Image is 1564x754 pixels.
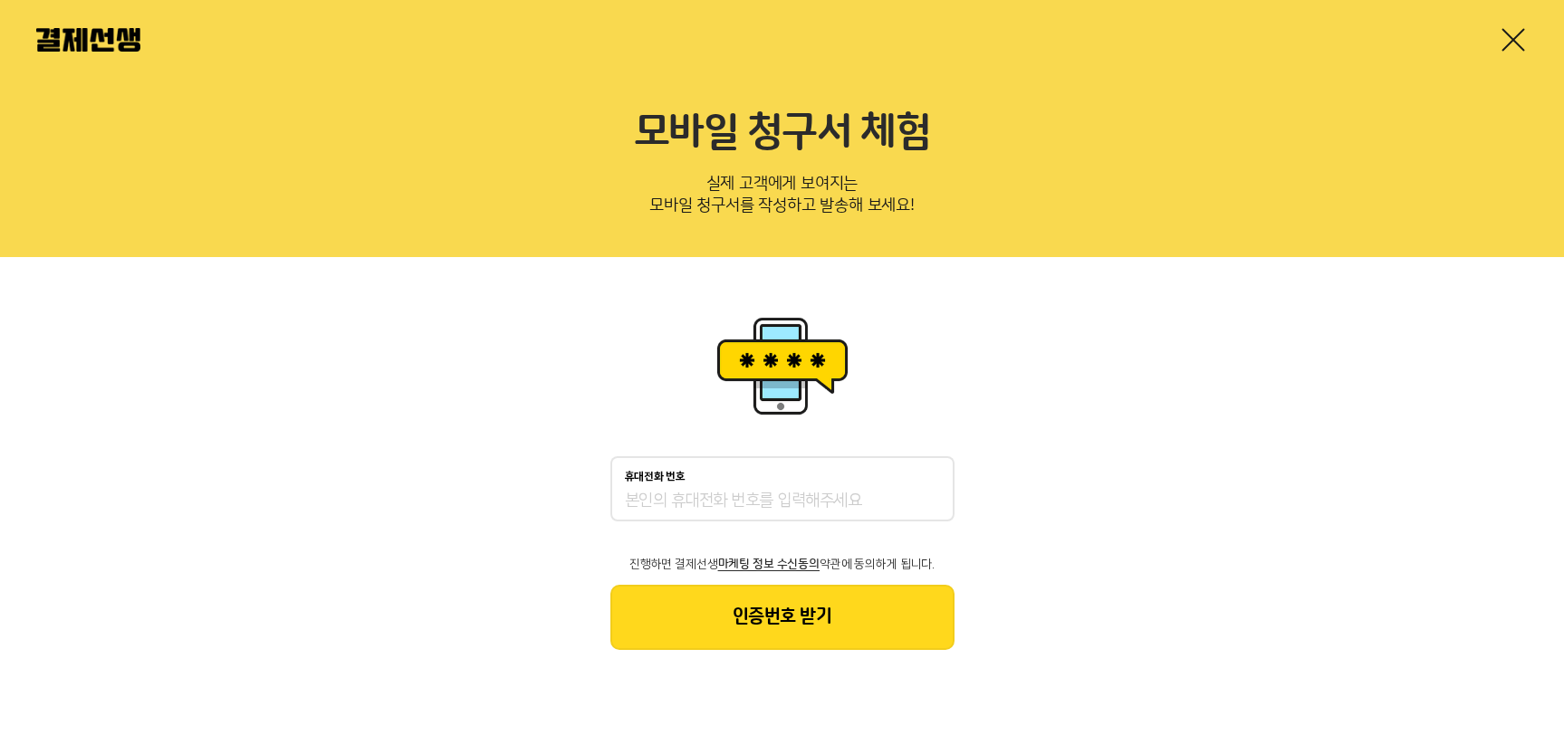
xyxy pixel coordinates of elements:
[610,585,955,650] button: 인증번호 받기
[625,491,940,512] input: 휴대전화 번호
[625,471,686,483] p: 휴대전화 번호
[710,311,855,420] img: 휴대폰인증 이미지
[718,558,820,570] span: 마케팅 정보 수신동의
[610,558,955,570] p: 진행하면 결제선생 약관에 동의하게 됩니다.
[36,168,1528,228] p: 실제 고객에게 보여지는 모바일 청구서를 작성하고 발송해 보세요!
[36,109,1528,157] h2: 모바일 청구서 체험
[36,28,140,52] img: 결제선생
